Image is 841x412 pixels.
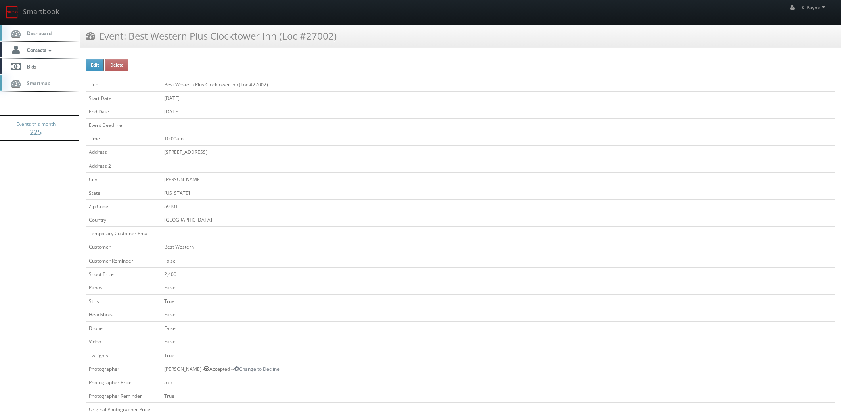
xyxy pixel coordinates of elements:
td: Stills [86,294,161,308]
td: Address 2 [86,159,161,172]
td: 59101 [161,199,835,213]
td: Country [86,213,161,227]
img: smartbook-logo.png [6,6,19,19]
td: False [161,335,835,349]
td: Time [86,132,161,146]
td: [GEOGRAPHIC_DATA] [161,213,835,227]
td: Photographer Reminder [86,389,161,402]
td: Drone [86,322,161,335]
td: Start Date [86,91,161,105]
td: Photographer Price [86,376,161,389]
td: [PERSON_NAME] - Accepted -- [161,362,835,376]
td: True [161,349,835,362]
button: Delete [105,59,128,71]
td: Address [86,146,161,159]
td: [STREET_ADDRESS] [161,146,835,159]
span: Bids [23,63,36,70]
a: Change to Decline [234,366,280,372]
td: Title [86,78,161,91]
td: City [86,172,161,186]
td: [US_STATE] [161,186,835,199]
td: Customer Reminder [86,254,161,267]
span: Events this month [16,120,56,128]
td: Temporary Customer Email [86,227,161,240]
span: Dashboard [23,30,52,36]
td: [DATE] [161,91,835,105]
td: False [161,308,835,322]
td: [PERSON_NAME] [161,172,835,186]
button: Edit [86,59,104,71]
td: End Date [86,105,161,118]
td: Video [86,335,161,349]
span: Smartmap [23,80,50,86]
span: K_Payne [801,4,828,11]
td: True [161,389,835,402]
td: Customer [86,240,161,254]
td: 10:00am [161,132,835,146]
td: Shoot Price [86,267,161,281]
td: Twilights [86,349,161,362]
td: True [161,294,835,308]
td: False [161,322,835,335]
td: [DATE] [161,105,835,118]
td: Panos [86,281,161,294]
strong: 225 [30,127,42,137]
h3: Event: Best Western Plus Clocktower Inn (Loc #27002) [86,29,337,43]
td: Zip Code [86,199,161,213]
td: 575 [161,376,835,389]
td: Headshots [86,308,161,322]
td: State [86,186,161,199]
td: 2,400 [161,267,835,281]
td: Best Western [161,240,835,254]
td: Photographer [86,362,161,376]
td: Best Western Plus Clocktower Inn (Loc #27002) [161,78,835,91]
td: False [161,254,835,267]
span: Contacts [23,46,54,53]
td: Event Deadline [86,119,161,132]
td: False [161,281,835,294]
